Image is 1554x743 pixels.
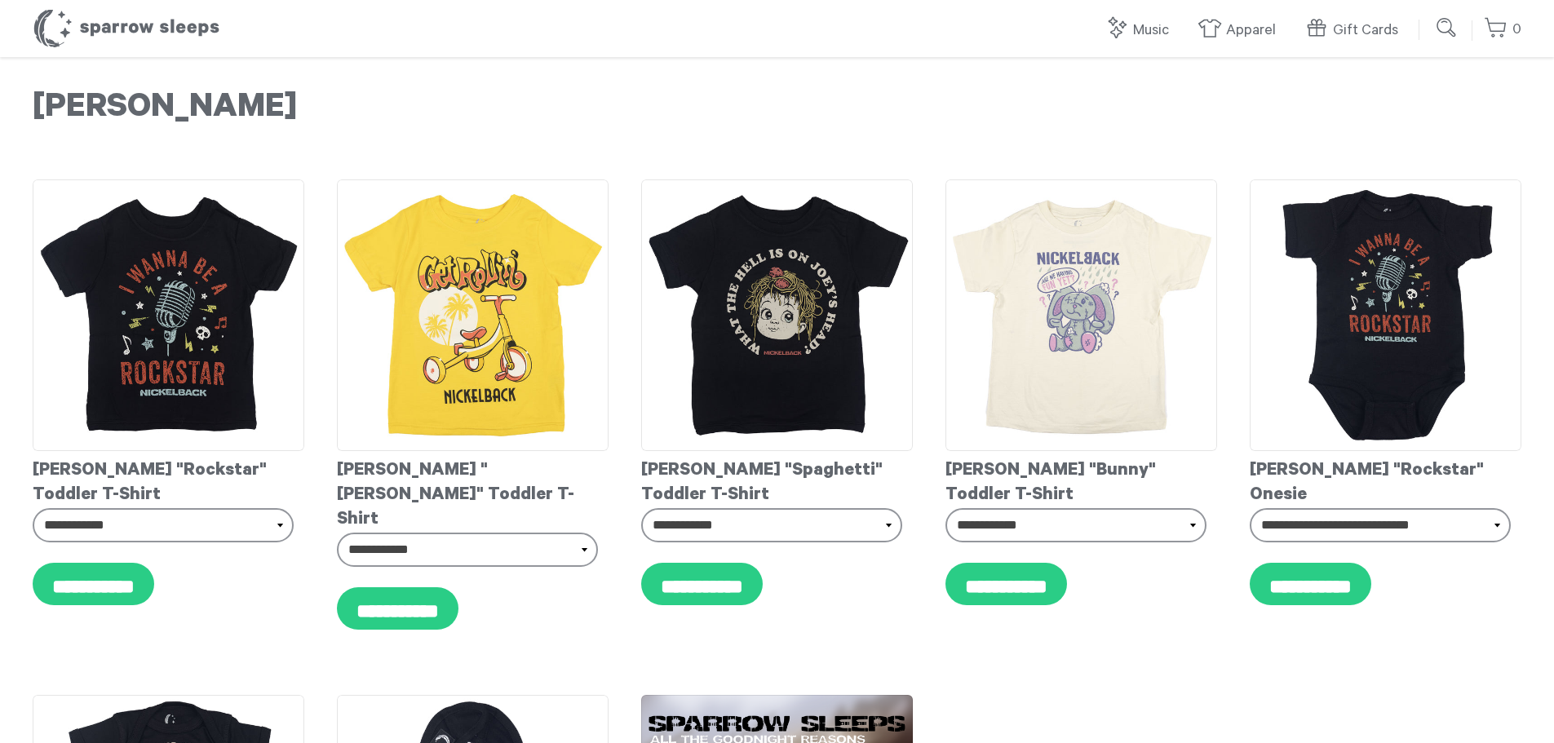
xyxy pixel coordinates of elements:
[641,451,913,508] div: [PERSON_NAME] "Spaghetti" Toddler T-Shirt
[1431,11,1463,44] input: Submit
[33,90,1521,130] h1: [PERSON_NAME]
[33,8,220,49] h1: Sparrow Sleeps
[945,179,1217,451] img: Nickelback-ArewehavingfunyetToddlerT-shirt_grande.jpg
[337,179,609,451] img: Nickelback-GetRollinToddlerT-shirt_grande.jpg
[1250,451,1521,508] div: [PERSON_NAME] "Rockstar" Onesie
[1304,13,1406,48] a: Gift Cards
[1250,179,1521,451] img: Nickelback-Rockstaronesie_grande.jpg
[1105,13,1177,48] a: Music
[33,451,304,508] div: [PERSON_NAME] "Rockstar" Toddler T-Shirt
[337,451,609,533] div: [PERSON_NAME] "[PERSON_NAME]" Toddler T-Shirt
[1484,12,1521,47] a: 0
[945,451,1217,508] div: [PERSON_NAME] "Bunny" Toddler T-Shirt
[641,179,913,451] img: Nickelback-JoeysHeadToddlerT-shirt_grande.jpg
[33,179,304,451] img: Nickelback-RockstarToddlerT-shirt_grande.jpg
[1198,13,1284,48] a: Apparel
